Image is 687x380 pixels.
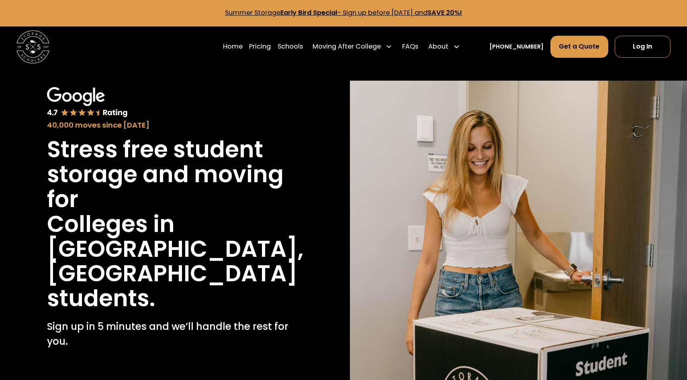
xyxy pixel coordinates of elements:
div: Moving After College [313,42,381,52]
a: Summer StorageEarly Bird Special- Sign up before [DATE] andSAVE 20%! [225,8,462,17]
div: About [428,42,448,52]
a: Pricing [249,35,271,58]
p: Sign up in 5 minutes and we’ll handle the rest for you. [47,319,290,349]
div: 40,000 moves since [DATE] [47,120,290,131]
a: FAQs [402,35,418,58]
img: Google 4.7 star rating [47,87,128,118]
div: Moving After College [309,35,396,58]
img: Storage Scholars main logo [16,30,49,63]
strong: SAVE 20%! [427,8,462,17]
a: Get a Quote [550,36,608,58]
a: Log In [615,36,671,58]
h1: Colleges in [GEOGRAPHIC_DATA], [GEOGRAPHIC_DATA] [47,212,303,287]
div: About [425,35,463,58]
strong: Early Bird Special [280,8,337,17]
a: Home [223,35,243,58]
a: Schools [278,35,303,58]
h1: students. [47,286,155,311]
a: [PHONE_NUMBER] [489,43,544,51]
h1: Stress free student storage and moving for [47,137,290,212]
